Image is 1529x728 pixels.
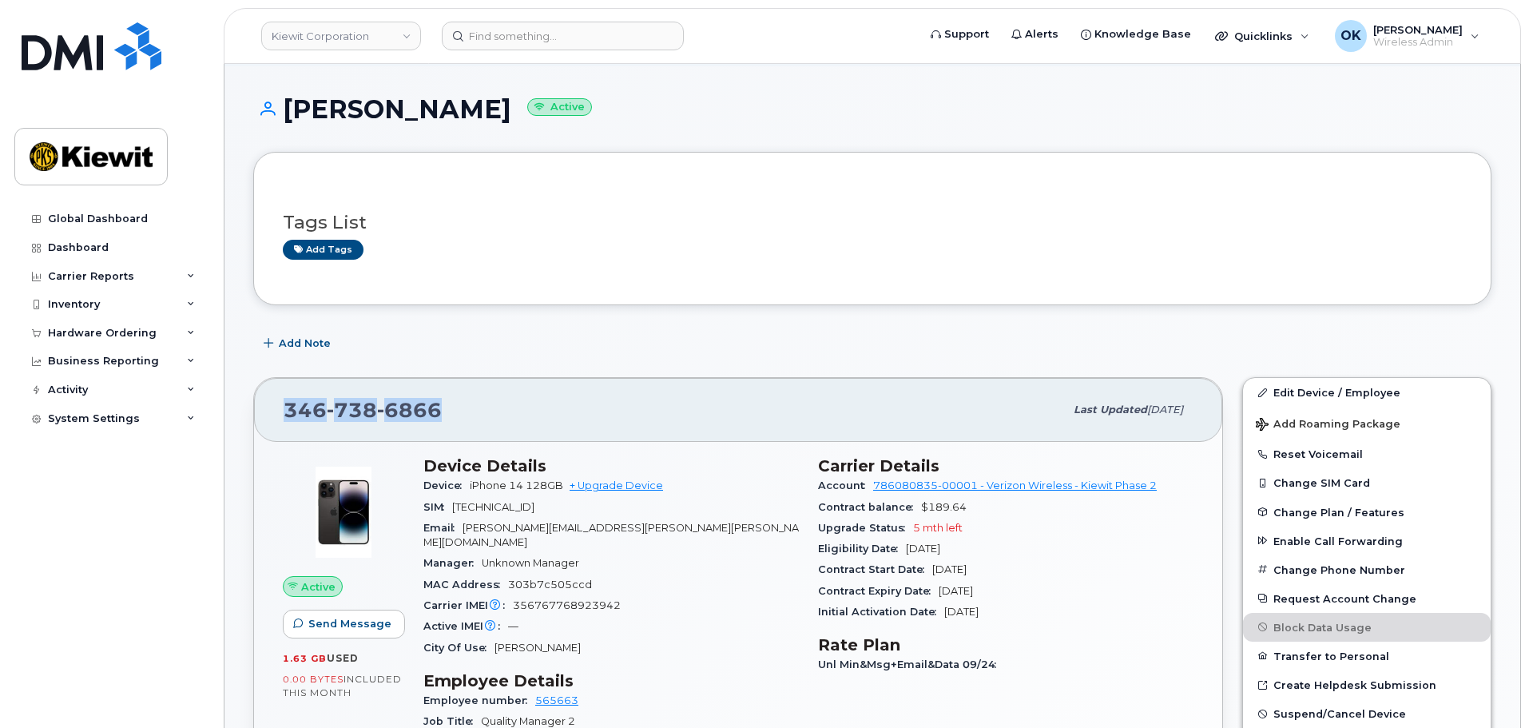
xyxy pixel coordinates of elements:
[944,26,989,42] span: Support
[818,543,906,555] span: Eligibility Date
[283,240,363,260] a: Add tags
[818,606,944,618] span: Initial Activation Date
[508,579,592,591] span: 303b7c505ccd
[1243,584,1491,613] button: Request Account Change
[944,606,979,618] span: [DATE]
[1324,20,1491,52] div: Olivia Keller
[423,694,535,706] span: Employee number
[1204,20,1320,52] div: Quicklinks
[423,522,463,534] span: Email
[283,610,405,638] button: Send Message
[1459,658,1517,716] iframe: Messenger Launcher
[1147,404,1183,416] span: [DATE]
[1243,468,1491,497] button: Change SIM Card
[423,522,799,548] span: [PERSON_NAME][EMAIL_ADDRESS][PERSON_NAME][PERSON_NAME][DOMAIN_NAME]
[377,398,442,422] span: 6866
[1273,708,1406,720] span: Suspend/Cancel Device
[818,585,939,597] span: Contract Expiry Date
[452,501,534,513] span: [TECHNICAL_ID]
[423,501,452,513] span: SIM
[470,479,563,491] span: iPhone 14 128GB
[1243,699,1491,728] button: Suspend/Cancel Device
[283,674,344,685] span: 0.00 Bytes
[921,501,967,513] span: $189.64
[1243,555,1491,584] button: Change Phone Number
[535,694,578,706] a: 565663
[1273,535,1403,547] span: Enable Call Forwarding
[939,585,973,597] span: [DATE]
[1256,418,1400,433] span: Add Roaming Package
[1243,440,1491,468] button: Reset Voicemail
[570,479,663,491] a: + Upgrade Device
[508,620,518,632] span: —
[423,715,481,727] span: Job Title
[494,642,581,654] span: [PERSON_NAME]
[527,98,592,117] small: Active
[296,464,391,560] img: image20231002-3703462-njx0qo.jpeg
[932,563,967,575] span: [DATE]
[818,501,921,513] span: Contract balance
[1373,23,1463,36] span: [PERSON_NAME]
[482,557,579,569] span: Unknown Manager
[818,635,1193,654] h3: Rate Plan
[283,213,1462,233] h3: Tags List
[1094,26,1191,42] span: Knowledge Base
[327,398,377,422] span: 738
[818,456,1193,475] h3: Carrier Details
[308,616,391,631] span: Send Message
[1243,378,1491,407] a: Edit Device / Employee
[253,329,344,358] button: Add Note
[1273,506,1404,518] span: Change Plan / Features
[423,479,470,491] span: Device
[873,479,1157,491] a: 786080835-00001 - Verizon Wireless - Kiewit Phase 2
[423,599,513,611] span: Carrier IMEI
[1340,26,1361,46] span: OK
[919,18,1000,50] a: Support
[513,599,621,611] span: 356767768923942
[818,563,932,575] span: Contract Start Date
[423,671,799,690] h3: Employee Details
[818,522,913,534] span: Upgrade Status
[1243,498,1491,527] button: Change Plan / Features
[1243,670,1491,699] a: Create Helpdesk Submission
[261,22,421,50] a: Kiewit Corporation
[423,642,494,654] span: City Of Use
[1025,26,1058,42] span: Alerts
[423,579,508,591] span: MAC Address
[279,336,331,351] span: Add Note
[1074,404,1147,416] span: Last updated
[301,579,336,595] span: Active
[1373,36,1463,49] span: Wireless Admin
[1243,407,1491,440] button: Add Roaming Package
[913,522,963,534] span: 5 mth left
[906,543,940,555] span: [DATE]
[1243,527,1491,555] button: Enable Call Forwarding
[283,653,327,664] span: 1.63 GB
[1234,30,1293,42] span: Quicklinks
[818,479,873,491] span: Account
[818,658,1004,670] span: Unl Min&Msg+Email&Data 09/24
[442,22,684,50] input: Find something...
[327,652,359,664] span: used
[481,715,575,727] span: Quality Manager 2
[253,95,1491,123] h1: [PERSON_NAME]
[423,557,482,569] span: Manager
[423,620,508,632] span: Active IMEI
[1070,18,1202,50] a: Knowledge Base
[1243,613,1491,642] button: Block Data Usage
[423,456,799,475] h3: Device Details
[284,398,442,422] span: 346
[1243,642,1491,670] button: Transfer to Personal
[1000,18,1070,50] a: Alerts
